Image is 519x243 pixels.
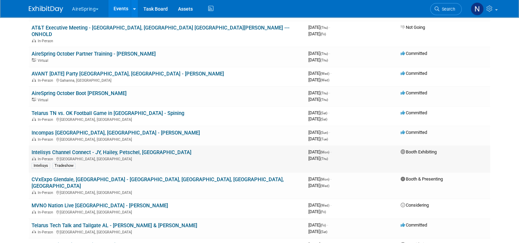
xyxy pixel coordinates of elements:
span: [DATE] [308,156,328,161]
span: [DATE] [308,209,326,214]
span: [DATE] [308,222,328,228]
span: Virtual [38,98,50,102]
span: In-Person [38,117,55,122]
span: (Thu) [320,91,328,95]
a: AireSpring October Partner Training - [PERSON_NAME] [32,51,156,57]
span: (Sun) [320,131,328,135]
span: [DATE] [308,97,328,102]
a: AireSpring October Boot [PERSON_NAME] [32,90,127,96]
span: (Wed) [320,204,329,207]
span: [DATE] [308,90,330,95]
span: In-Person [38,157,55,161]
span: - [327,222,328,228]
img: In-Person Event [32,39,36,42]
a: MVNO Nation Live [GEOGRAPHIC_DATA] - [PERSON_NAME] [32,202,168,209]
span: [DATE] [308,176,331,182]
span: In-Person [38,230,55,234]
span: Committed [401,110,427,115]
span: [DATE] [308,110,329,115]
div: Tradeshow [52,163,75,169]
span: In-Person [38,210,55,215]
img: In-Person Event [32,78,36,82]
a: Telarus TN vs. OK Football Game in [GEOGRAPHIC_DATA] - Spining [32,110,184,116]
span: (Mon) [320,177,329,181]
span: [DATE] [308,57,328,62]
span: [DATE] [308,136,328,141]
span: Search [439,7,455,12]
a: Search [430,3,462,15]
span: - [330,149,331,154]
span: In-Person [38,78,55,83]
img: Virtual Event [32,58,36,62]
span: [DATE] [308,229,327,234]
a: AVANT [DATE] Party [GEOGRAPHIC_DATA], [GEOGRAPHIC_DATA] - [PERSON_NAME] [32,71,224,77]
span: Committed [401,130,427,135]
img: In-Person Event [32,190,36,194]
span: (Fri) [320,223,326,227]
span: Booth & Presenting [401,176,443,182]
span: - [329,25,330,30]
a: Telarus Tech Talk and Tailgate AL - [PERSON_NAME] & [PERSON_NAME] [32,222,197,229]
span: Virtual [38,58,50,63]
div: Gahanna, [GEOGRAPHIC_DATA] [32,77,303,83]
span: (Thu) [320,52,328,56]
span: Not Going [401,25,425,30]
span: [DATE] [308,31,326,36]
span: (Sat) [320,230,327,234]
span: [DATE] [308,77,329,82]
span: (Wed) [320,72,329,76]
span: [DATE] [308,149,331,154]
img: In-Person Event [32,210,36,213]
span: - [330,202,331,208]
span: (Thu) [320,98,328,102]
img: ExhibitDay [29,6,63,13]
span: [DATE] [308,116,327,121]
span: In-Person [38,39,55,43]
img: In-Person Event [32,117,36,121]
div: [GEOGRAPHIC_DATA], [GEOGRAPHIC_DATA] [32,156,303,161]
span: (Wed) [320,78,329,82]
span: (Thu) [320,58,328,62]
span: Committed [401,51,427,56]
span: In-Person [38,190,55,195]
div: [GEOGRAPHIC_DATA], [GEOGRAPHIC_DATA] [32,136,303,142]
a: CVxExpo Glendale, [GEOGRAPHIC_DATA] - [GEOGRAPHIC_DATA], [GEOGRAPHIC_DATA], [GEOGRAPHIC_DATA], [G... [32,176,284,189]
span: Committed [401,71,427,76]
span: (Thu) [320,26,328,30]
span: Considering [401,202,429,208]
div: [GEOGRAPHIC_DATA], [GEOGRAPHIC_DATA] [32,229,303,234]
a: AT&T Executive Meeting - [GEOGRAPHIC_DATA], [GEOGRAPHIC_DATA] [GEOGRAPHIC_DATA][PERSON_NAME] --- ... [32,25,290,37]
a: Incompas [GEOGRAPHIC_DATA], [GEOGRAPHIC_DATA] - [PERSON_NAME] [32,130,200,136]
span: Committed [401,222,427,228]
div: Intelisys [32,163,50,169]
span: (Fri) [320,32,326,36]
span: [DATE] [308,183,329,188]
span: Booth Exhibiting [401,149,437,154]
span: [DATE] [308,25,330,30]
span: [DATE] [308,130,330,135]
span: - [329,90,330,95]
span: (Tue) [320,137,328,141]
img: Virtual Event [32,98,36,101]
span: (Sat) [320,111,327,115]
img: In-Person Event [32,230,36,233]
img: Natalie Pyron [471,2,484,15]
span: In-Person [38,137,55,142]
span: (Mon) [320,150,329,154]
div: [GEOGRAPHIC_DATA], [GEOGRAPHIC_DATA] [32,209,303,215]
span: - [329,130,330,135]
span: (Thu) [320,157,328,161]
img: In-Person Event [32,157,36,160]
span: [DATE] [308,71,331,76]
span: (Wed) [320,184,329,188]
span: (Fri) [320,210,326,214]
span: - [330,176,331,182]
span: - [329,51,330,56]
span: [DATE] [308,202,331,208]
span: - [330,71,331,76]
span: Committed [401,90,427,95]
span: (Sat) [320,117,327,121]
div: [GEOGRAPHIC_DATA], [GEOGRAPHIC_DATA] [32,189,303,195]
span: [DATE] [308,51,330,56]
span: - [328,110,329,115]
